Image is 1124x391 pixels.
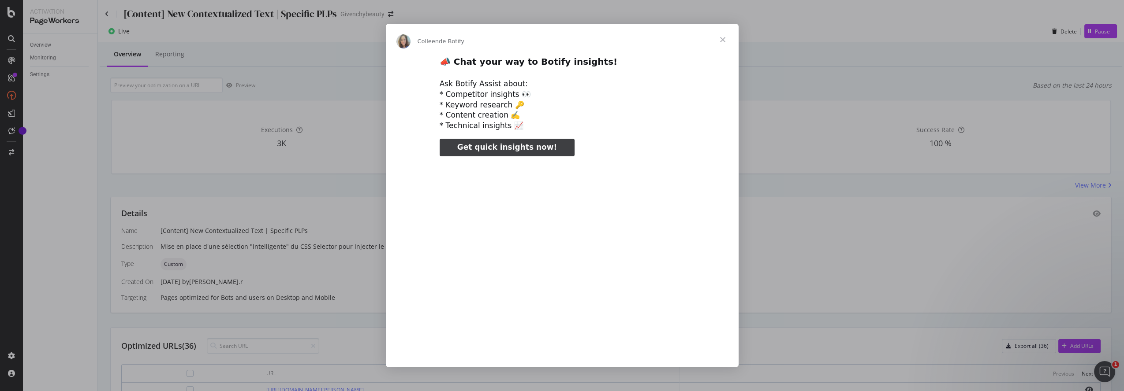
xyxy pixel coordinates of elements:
[418,38,439,44] span: Colleen
[440,79,685,131] div: Ask Botify Assist about: * Competitor insights 👀 * Keyword research 🔑 * Content creation ✍️ * Tec...
[396,34,411,48] img: Profile image for Colleen
[378,164,746,347] video: Regarder la vidéo
[440,139,575,156] a: Get quick insights now!
[439,38,464,44] span: de Botify
[707,24,739,55] span: Fermer
[440,56,685,72] h2: 📣 Chat your way to Botify insights!
[457,143,557,151] span: Get quick insights now!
